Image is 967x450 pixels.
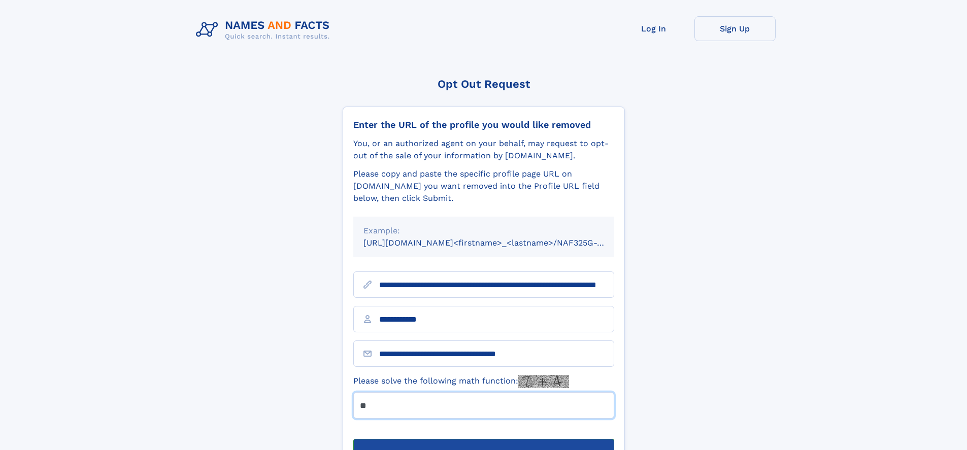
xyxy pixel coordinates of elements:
[353,375,569,388] label: Please solve the following math function:
[192,16,338,44] img: Logo Names and Facts
[353,168,614,204] div: Please copy and paste the specific profile page URL on [DOMAIN_NAME] you want removed into the Pr...
[613,16,694,41] a: Log In
[353,119,614,130] div: Enter the URL of the profile you would like removed
[343,78,625,90] div: Opt Out Request
[363,238,633,248] small: [URL][DOMAIN_NAME]<firstname>_<lastname>/NAF325G-xxxxxxxx
[363,225,604,237] div: Example:
[353,137,614,162] div: You, or an authorized agent on your behalf, may request to opt-out of the sale of your informatio...
[694,16,776,41] a: Sign Up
